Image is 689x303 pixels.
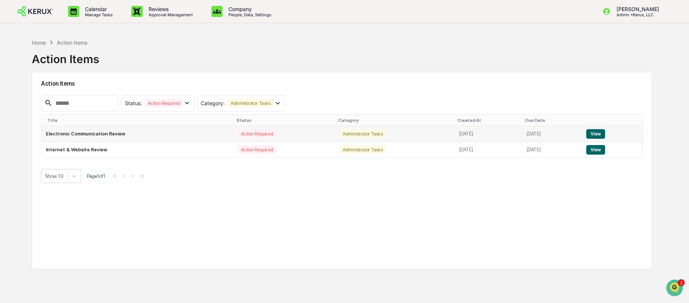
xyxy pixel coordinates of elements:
[23,100,60,106] span: [PERSON_NAME]
[15,165,47,172] span: Data Lookup
[15,101,21,107] img: 1746055101610-c473b297-6a78-478c-a979-82029cc54cd1
[586,145,605,155] button: View
[143,6,197,12] p: Reviews
[4,148,51,161] a: 🖐️Preclearance
[79,6,116,12] p: Calendar
[87,173,105,179] span: Page 1 of 1
[7,166,13,172] div: 🔎
[238,130,276,138] div: Action Required
[41,142,234,158] td: Internet & Website Review
[57,39,87,46] div: Action Items
[223,12,275,17] p: People, Data, Settings
[143,12,197,17] p: Approval Management
[522,126,582,142] td: [DATE]
[138,173,146,179] button: >|
[7,152,13,158] div: 🖐️
[79,12,116,17] p: Manage Tasks
[338,118,452,123] div: Category
[41,80,643,87] h2: Action Items
[228,99,274,107] div: Administrator Tasks
[525,118,579,123] div: Due Date
[16,56,29,70] img: 8933085812038_c878075ebb4cc5468115_72.jpg
[145,99,183,107] div: Action Required
[129,173,136,179] button: >
[238,145,276,154] div: Action Required
[15,151,48,158] span: Preclearance
[74,183,89,189] span: Pylon
[54,152,60,158] div: 🗄️
[23,120,60,126] span: [PERSON_NAME]
[32,47,99,66] div: Action Items
[47,118,231,123] div: Title
[7,82,47,88] div: Past conversations
[455,126,522,142] td: [DATE]
[4,162,50,175] a: 🔎Data Lookup
[522,142,582,158] td: [DATE]
[65,120,81,126] span: [DATE]
[41,126,234,142] td: Electronic Communication Review
[33,56,121,64] div: Start new chat
[7,113,19,125] img: Jack Rasmussen
[7,56,21,70] img: 1746055101610-c473b297-6a78-478c-a979-82029cc54cd1
[611,12,663,17] p: Admin • Kerux, LLC
[121,173,128,179] button: <
[237,118,332,123] div: Status
[32,39,46,46] div: Home
[611,6,663,12] p: [PERSON_NAME]
[111,173,119,179] button: |<
[115,80,135,89] button: See all
[223,6,275,12] p: Company
[61,100,64,106] span: •
[340,130,386,138] div: Administrator Tasks
[125,100,142,106] span: Status :
[586,147,605,152] a: View
[586,131,605,137] a: View
[126,59,135,68] button: Start new chat
[201,100,225,106] span: Category :
[7,93,19,105] img: Jack Rasmussen
[19,34,122,41] input: Clear
[51,148,95,161] a: 🗄️Attestations
[458,118,519,123] div: Created At
[52,183,89,189] a: Powered byPylon
[61,151,92,158] span: Attestations
[455,142,522,158] td: [DATE]
[33,64,102,70] div: We're available if you need us!
[340,145,386,154] div: Administrator Tasks
[18,7,53,17] img: logo
[586,129,605,139] button: View
[65,100,81,106] span: [DATE]
[15,121,21,127] img: 1746055101610-c473b297-6a78-478c-a979-82029cc54cd1
[7,16,135,27] p: How can we help?
[665,279,685,299] iframe: Open customer support
[61,120,64,126] span: •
